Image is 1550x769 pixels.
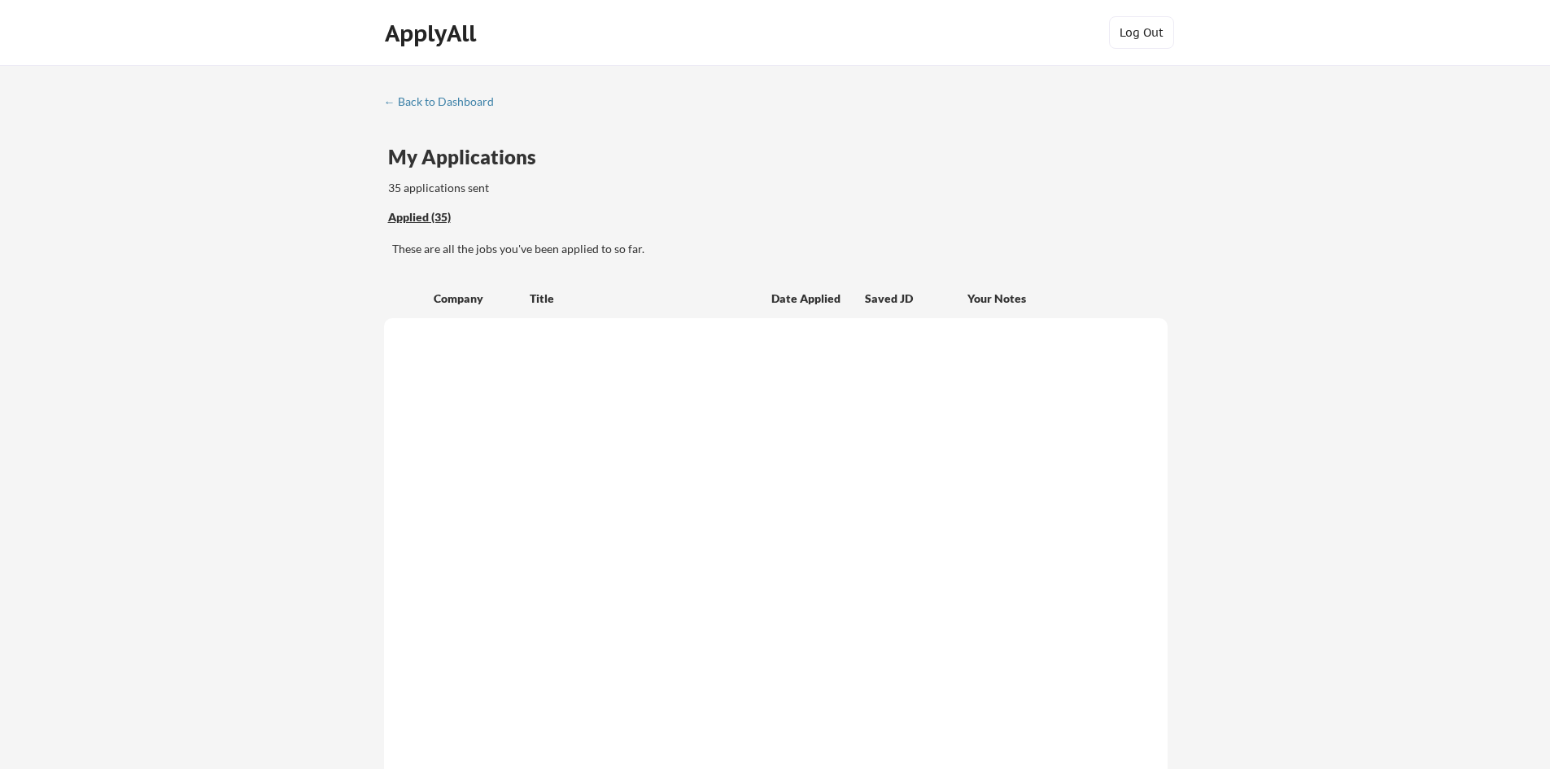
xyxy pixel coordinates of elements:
[967,291,1153,307] div: Your Notes
[388,180,703,196] div: 35 applications sent
[771,291,843,307] div: Date Applied
[506,209,626,226] div: These are job applications we think you'd be a good fit for, but couldn't apply you to automatica...
[388,209,494,225] div: Applied (35)
[1109,16,1174,49] button: Log Out
[530,291,756,307] div: Title
[865,283,967,312] div: Saved JD
[392,241,1168,257] div: These are all the jobs you've been applied to so far.
[384,95,506,111] a: ← Back to Dashboard
[434,291,515,307] div: Company
[388,209,494,226] div: These are all the jobs you've been applied to so far.
[385,20,481,47] div: ApplyAll
[388,147,549,167] div: My Applications
[384,96,506,107] div: ← Back to Dashboard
